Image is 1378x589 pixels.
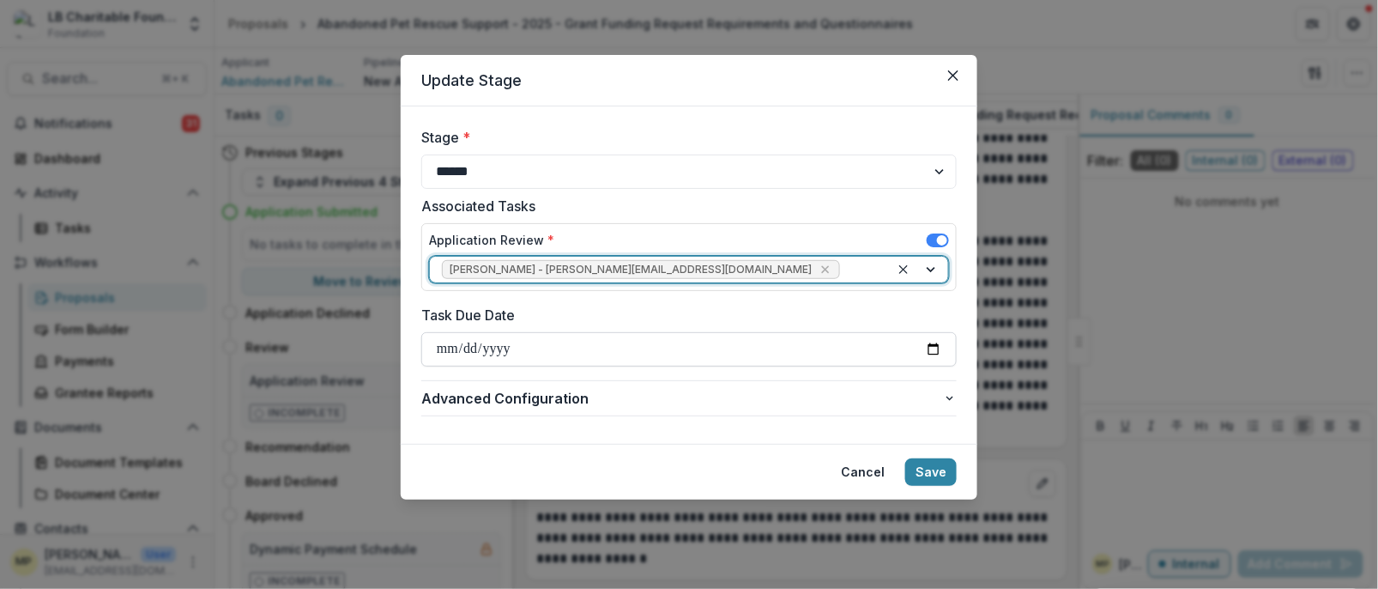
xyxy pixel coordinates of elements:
[940,62,967,89] button: Close
[831,458,895,486] button: Cancel
[817,261,834,278] div: Remove Karen Taguinod - karent@lbcharitablefoundation.org
[421,127,946,148] label: Stage
[421,381,957,416] button: Advanced Configuration
[421,196,946,216] label: Associated Tasks
[401,55,977,106] header: Update Stage
[429,231,554,249] label: Application Review
[421,388,943,409] span: Advanced Configuration
[905,458,957,486] button: Save
[893,259,914,280] div: Clear selected options
[450,264,812,276] span: [PERSON_NAME] - [PERSON_NAME][EMAIL_ADDRESS][DOMAIN_NAME]
[421,305,946,325] label: Task Due Date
